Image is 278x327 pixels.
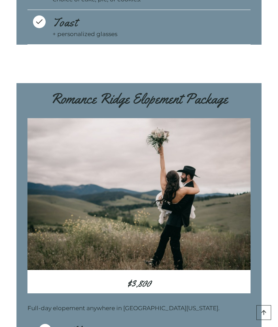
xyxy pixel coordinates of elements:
h3: Romance Ridge Elopement Package [27,91,251,119]
h3: Toast [53,16,245,30]
a: Scroll to top [256,305,271,320]
h3: $3,800 [27,273,251,294]
p: + personalized glasses [53,30,245,39]
strong: MOST POPULAR [109,54,169,62]
p: Full-day elopement anywhere in [GEOGRAPHIC_DATA][US_STATE]. [27,304,251,313]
